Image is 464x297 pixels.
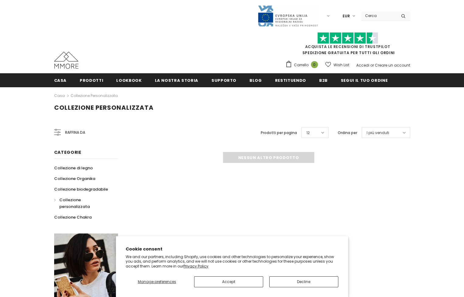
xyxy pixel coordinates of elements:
[54,195,111,212] a: Collezione personalizzata
[54,176,95,181] span: Collezione Organika
[375,63,410,68] a: Creare un account
[54,163,93,173] a: Collezione di legno
[54,149,82,155] span: Categorie
[269,276,338,287] button: Decline
[155,78,198,83] span: La nostra storia
[54,186,108,192] span: Collezione biodegradabile
[319,73,328,87] a: B2B
[319,78,328,83] span: B2B
[261,130,297,136] label: Prodotti per pagina
[249,73,262,87] a: Blog
[155,73,198,87] a: La nostra storia
[183,264,208,269] a: Privacy Policy
[275,78,306,83] span: Restituendo
[367,130,389,136] span: I più venduti
[80,73,103,87] a: Prodotti
[54,184,108,195] a: Collezione biodegradabile
[194,276,263,287] button: Accept
[257,5,318,27] img: Javni Razpis
[126,254,338,269] p: We and our partners, including Shopify, use cookies and other technologies to personalize your ex...
[317,32,378,44] img: Fidati di Pilot Stars
[54,165,93,171] span: Collezione di legno
[54,103,154,112] span: Collezione personalizzata
[275,73,306,87] a: Restituendo
[343,13,350,19] span: EUR
[211,73,236,87] a: supporto
[338,130,357,136] label: Ordina per
[306,130,310,136] span: 12
[54,212,92,223] a: Collezione Chakra
[285,35,410,55] span: SPEDIZIONE GRATUITA PER TUTTI GLI ORDINI
[54,78,67,83] span: Casa
[341,73,388,87] a: Segui il tuo ordine
[341,78,388,83] span: Segui il tuo ordine
[126,276,188,287] button: Manage preferences
[54,214,92,220] span: Collezione Chakra
[211,78,236,83] span: supporto
[294,62,309,68] span: Carrello
[116,78,141,83] span: Lookbook
[138,279,176,284] span: Manage preferences
[80,78,103,83] span: Prodotti
[59,197,90,209] span: Collezione personalizzata
[361,11,396,20] input: Search Site
[126,246,338,252] h2: Cookie consent
[356,63,369,68] a: Accedi
[54,52,78,69] img: Casi MMORE
[305,44,390,49] a: Acquista le recensioni di TrustPilot
[257,13,318,18] a: Javni Razpis
[333,62,349,68] span: Wish List
[285,60,321,70] a: Carrello 0
[71,93,118,98] a: Collezione personalizzata
[65,129,85,136] span: Raffina da
[54,73,67,87] a: Casa
[325,60,349,70] a: Wish List
[54,173,95,184] a: Collezione Organika
[370,63,374,68] span: or
[116,73,141,87] a: Lookbook
[54,92,65,99] a: Casa
[249,78,262,83] span: Blog
[311,61,318,68] span: 0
